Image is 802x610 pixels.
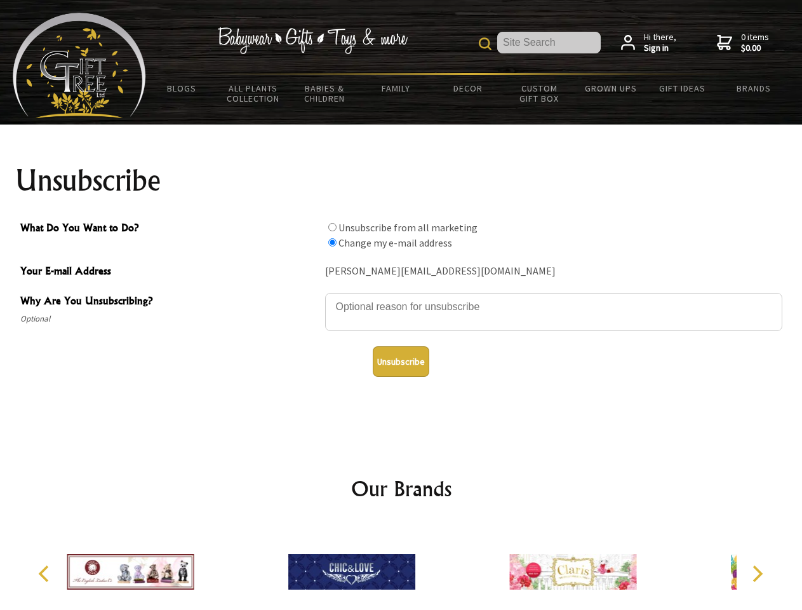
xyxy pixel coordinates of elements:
h1: Unsubscribe [15,165,787,196]
button: Previous [32,560,60,588]
button: Unsubscribe [373,346,429,377]
img: product search [479,37,491,50]
strong: $0.00 [741,43,769,54]
a: Grown Ups [575,75,646,102]
strong: Sign in [644,43,676,54]
a: Hi there,Sign in [621,32,676,54]
a: Brands [718,75,790,102]
span: 0 items [741,31,769,54]
a: All Plants Collection [218,75,290,112]
a: Gift Ideas [646,75,718,102]
span: Hi there, [644,32,676,54]
span: Why Are You Unsubscribing? [20,293,319,311]
input: What Do You Want to Do? [328,238,337,247]
label: Unsubscribe from all marketing [338,221,478,234]
a: Babies & Children [289,75,361,112]
img: Babywear - Gifts - Toys & more [217,27,408,54]
h2: Our Brands [25,473,777,504]
a: BLOGS [146,75,218,102]
label: Change my e-mail address [338,236,452,249]
a: Decor [432,75,504,102]
input: Site Search [497,32,601,53]
input: What Do You Want to Do? [328,223,337,231]
div: [PERSON_NAME][EMAIL_ADDRESS][DOMAIN_NAME] [325,262,782,281]
span: What Do You Want to Do? [20,220,319,238]
span: Optional [20,311,319,327]
img: Babyware - Gifts - Toys and more... [13,13,146,118]
textarea: Why Are You Unsubscribing? [325,293,782,331]
a: Family [361,75,432,102]
button: Next [743,560,771,588]
a: Custom Gift Box [504,75,575,112]
span: Your E-mail Address [20,263,319,281]
a: 0 items$0.00 [717,32,769,54]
